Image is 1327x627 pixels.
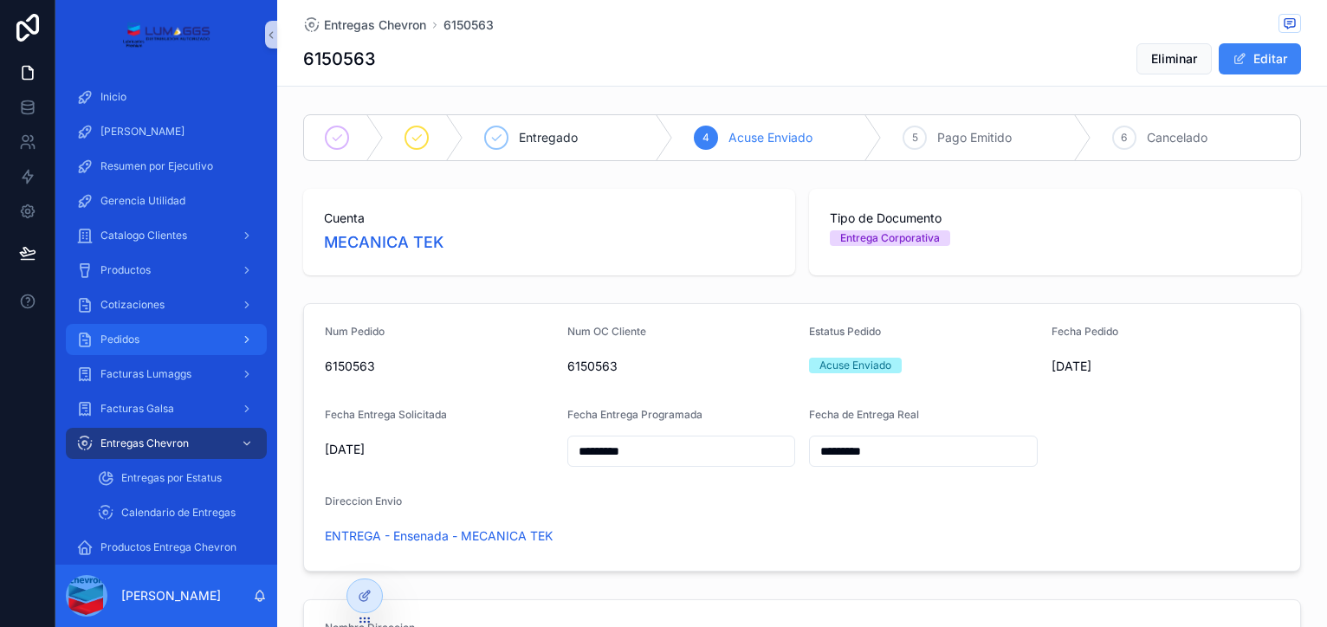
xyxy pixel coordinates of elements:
span: Resumen por Ejecutivo [100,159,213,173]
a: Inicio [66,81,267,113]
span: Calendario de Entregas [121,506,236,520]
span: Entregado [519,129,578,146]
span: Fecha Pedido [1052,325,1118,338]
h1: 6150563 [303,47,376,71]
span: Num Pedido [325,325,385,338]
span: Estatus Pedido [809,325,881,338]
button: Eliminar [1136,43,1212,74]
span: Inicio [100,90,126,104]
button: Editar [1219,43,1301,74]
span: 5 [912,131,918,145]
span: Fecha Entrega Solicitada [325,408,447,421]
a: ENTREGA - Ensenada - MECANICA TEK [325,527,553,545]
img: App logo [122,21,210,48]
a: Calendario de Entregas [87,497,267,528]
span: Pedidos [100,333,139,346]
a: Facturas Lumaggs [66,359,267,390]
span: Fecha de Entrega Real [809,408,919,421]
span: Num OC Cliente [567,325,646,338]
a: Gerencia Utilidad [66,185,267,217]
span: 6150563 [567,358,796,375]
span: Entregas por Estatus [121,471,222,485]
span: Entregas Chevron [100,436,189,450]
a: Entregas Chevron [303,16,426,34]
span: Cuenta [324,210,774,227]
a: Entregas por Estatus [87,462,267,494]
p: [PERSON_NAME] [121,587,221,604]
span: Productos Entrega Chevron [100,540,236,554]
span: 6 [1121,131,1127,145]
span: 6150563 [325,358,553,375]
span: 4 [702,131,709,145]
span: Cancelado [1147,129,1207,146]
div: scrollable content [55,69,277,565]
a: Catalogo Clientes [66,220,267,251]
span: [PERSON_NAME] [100,125,184,139]
a: [PERSON_NAME] [66,116,267,147]
span: Pago Emitido [937,129,1012,146]
a: Productos [66,255,267,286]
span: Cotizaciones [100,298,165,312]
span: [DATE] [325,441,553,458]
a: Resumen por Ejecutivo [66,151,267,182]
span: Gerencia Utilidad [100,194,185,208]
span: Direccion Envio [325,494,402,507]
span: [DATE] [1052,358,1280,375]
a: Cotizaciones [66,289,267,320]
a: Facturas Galsa [66,393,267,424]
span: Facturas Galsa [100,402,174,416]
a: Pedidos [66,324,267,355]
a: 6150563 [443,16,494,34]
span: Fecha Entrega Programada [567,408,702,421]
a: MECANICA TEK [324,230,443,255]
span: Tipo de Documento [830,210,1280,227]
div: Acuse Enviado [819,358,891,373]
span: Catalogo Clientes [100,229,187,242]
a: Entregas Chevron [66,428,267,459]
span: Acuse Enviado [728,129,812,146]
span: Eliminar [1151,50,1197,68]
span: Facturas Lumaggs [100,367,191,381]
span: Entregas Chevron [324,16,426,34]
a: Productos Entrega Chevron [66,532,267,563]
span: Productos [100,263,151,277]
div: Entrega Corporativa [840,230,940,246]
